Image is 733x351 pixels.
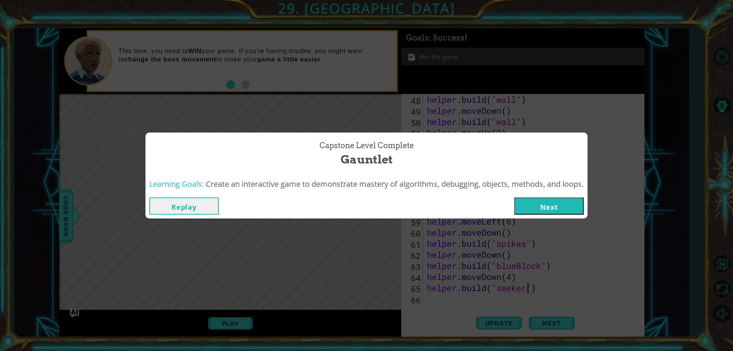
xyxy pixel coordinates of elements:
span: Create an interactive game to demonstrate mastery of algorithms, debugging, objects, methods, and... [206,179,584,189]
button: Replay [149,197,219,215]
span: Learning Goals: [149,179,204,189]
span: Capstone Level Complete [320,140,414,151]
span: Gauntlet [341,151,393,168]
button: Next [514,197,584,215]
